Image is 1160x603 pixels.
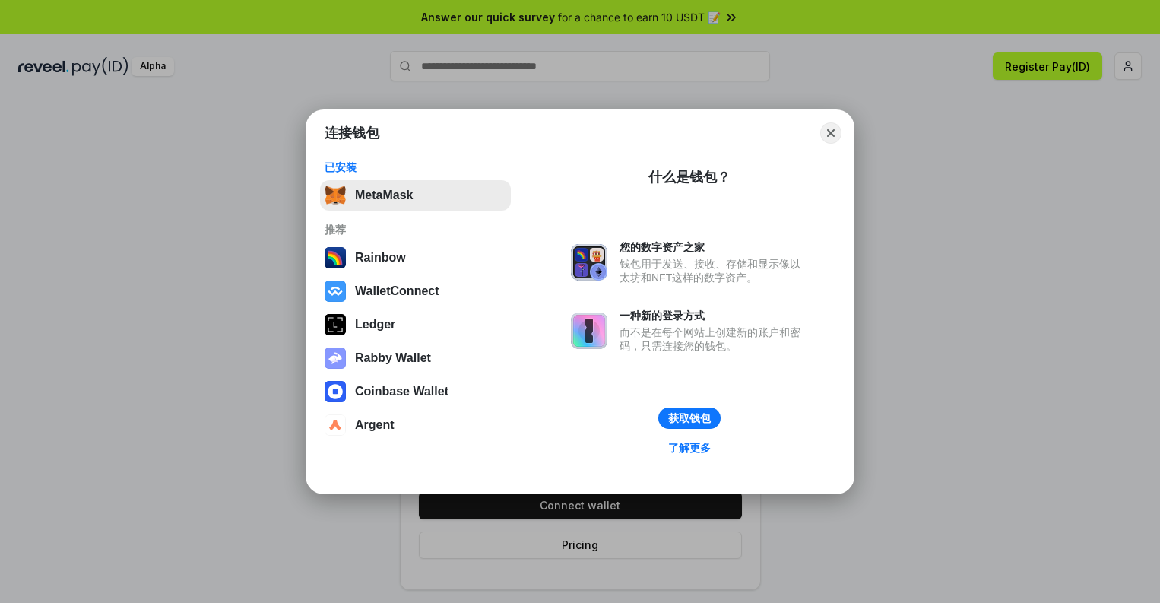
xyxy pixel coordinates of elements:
div: 您的数字资产之家 [620,240,808,254]
button: Argent [320,410,511,440]
button: MetaMask [320,180,511,211]
div: 而不是在每个网站上创建新的账户和密码，只需连接您的钱包。 [620,325,808,353]
img: svg+xml,%3Csvg%20xmlns%3D%22http%3A%2F%2Fwww.w3.org%2F2000%2Fsvg%22%20fill%3D%22none%22%20viewBox... [325,348,346,369]
div: 获取钱包 [668,411,711,425]
img: svg+xml,%3Csvg%20xmlns%3D%22http%3A%2F%2Fwww.w3.org%2F2000%2Fsvg%22%20width%3D%2228%22%20height%3... [325,314,346,335]
img: svg+xml,%3Csvg%20width%3D%22120%22%20height%3D%22120%22%20viewBox%3D%220%200%20120%20120%22%20fil... [325,247,346,268]
div: 推荐 [325,223,506,236]
img: svg+xml,%3Csvg%20width%3D%2228%22%20height%3D%2228%22%20viewBox%3D%220%200%2028%2028%22%20fill%3D... [325,281,346,302]
button: Ledger [320,309,511,340]
button: 获取钱包 [658,408,721,429]
div: Rainbow [355,251,406,265]
div: 了解更多 [668,441,711,455]
div: 什么是钱包？ [648,168,731,186]
img: svg+xml,%3Csvg%20width%3D%2228%22%20height%3D%2228%22%20viewBox%3D%220%200%2028%2028%22%20fill%3D... [325,414,346,436]
div: MetaMask [355,189,413,202]
div: Ledger [355,318,395,332]
div: 一种新的登录方式 [620,309,808,322]
button: Close [820,122,841,144]
img: svg+xml,%3Csvg%20xmlns%3D%22http%3A%2F%2Fwww.w3.org%2F2000%2Fsvg%22%20fill%3D%22none%22%20viewBox... [571,313,607,349]
div: 钱包用于发送、接收、存储和显示像以太坊和NFT这样的数字资产。 [620,257,808,284]
div: Coinbase Wallet [355,385,448,398]
img: svg+xml,%3Csvg%20width%3D%2228%22%20height%3D%2228%22%20viewBox%3D%220%200%2028%2028%22%20fill%3D... [325,381,346,402]
div: 已安装 [325,160,506,174]
div: Rabby Wallet [355,351,431,365]
img: svg+xml,%3Csvg%20fill%3D%22none%22%20height%3D%2233%22%20viewBox%3D%220%200%2035%2033%22%20width%... [325,185,346,206]
button: Rainbow [320,243,511,273]
button: Coinbase Wallet [320,376,511,407]
button: WalletConnect [320,276,511,306]
div: Argent [355,418,395,432]
div: WalletConnect [355,284,439,298]
a: 了解更多 [659,438,720,458]
button: Rabby Wallet [320,343,511,373]
h1: 连接钱包 [325,124,379,142]
img: svg+xml,%3Csvg%20xmlns%3D%22http%3A%2F%2Fwww.w3.org%2F2000%2Fsvg%22%20fill%3D%22none%22%20viewBox... [571,244,607,281]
